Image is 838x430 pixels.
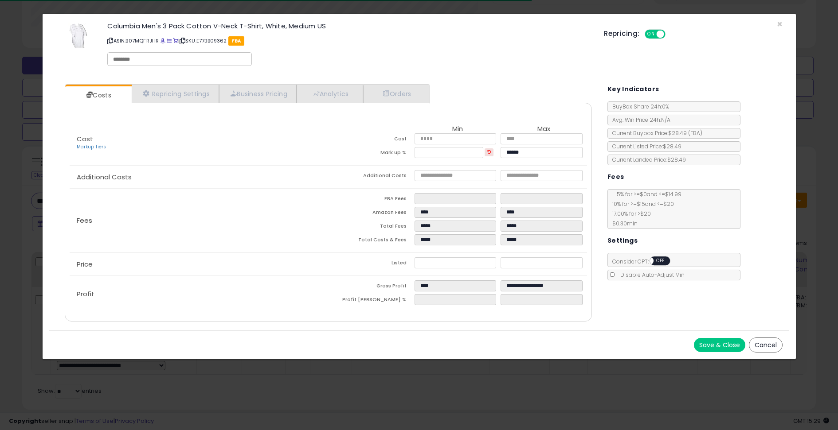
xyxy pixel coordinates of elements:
span: OFF [654,257,668,265]
span: FBA [228,36,245,46]
span: ON [646,31,657,38]
span: ( FBA ) [688,129,702,137]
span: Current Listed Price: $28.49 [608,143,681,150]
h5: Fees [607,171,624,182]
a: Markup Tiers [77,143,106,150]
td: Mark up % [328,147,415,161]
th: Max [501,125,587,133]
td: Gross Profit [328,280,415,294]
span: Current Buybox Price: [608,129,702,137]
p: Additional Costs [70,174,329,181]
span: Current Landed Price: $28.49 [608,156,686,163]
span: Consider CPT: [608,258,682,265]
button: Cancel [749,337,783,353]
p: ASIN: B07MQFRJHR | SKU: E77BB09362 [107,34,591,48]
span: $0.30 min [608,220,638,227]
p: Price [70,261,329,268]
span: Avg. Win Price 24h: N/A [608,116,670,124]
td: Total Fees [328,221,415,234]
span: Disable Auto-Adjust Min [616,271,685,279]
p: Profit [70,291,329,298]
td: FBA Fees [328,193,415,207]
h5: Key Indicators [607,84,659,95]
td: Cost [328,133,415,147]
td: Listed [328,257,415,271]
a: Orders [363,85,429,103]
td: Profit [PERSON_NAME] % [328,294,415,308]
h3: Columbia Men's 3 Pack Cotton V-Neck T-Shirt, White, Medium US [107,23,591,29]
span: × [777,18,783,31]
p: Fees [70,217,329,224]
td: Amazon Fees [328,207,415,221]
span: BuyBox Share 24h: 0% [608,103,669,110]
span: 10 % for >= $15 and <= $20 [608,200,674,208]
a: Costs [65,86,131,104]
td: Total Costs & Fees [328,234,415,248]
h5: Settings [607,235,638,246]
a: Business Pricing [219,85,297,103]
td: Additional Costs [328,170,415,184]
span: 17.00 % for > $20 [608,210,651,217]
button: Save & Close [694,338,745,352]
span: $28.49 [668,129,702,137]
a: Repricing Settings [132,85,219,103]
th: Min [415,125,501,133]
p: Cost [70,136,329,151]
a: All offer listings [167,37,172,44]
span: OFF [664,31,678,38]
a: BuyBox page [161,37,165,44]
a: Analytics [297,85,363,103]
img: 31Yj-X1sIuL._SL60_.jpg [68,23,88,49]
span: 5 % for >= $0 and <= $14.99 [612,190,681,198]
a: Your listing only [173,37,178,44]
h5: Repricing: [604,30,639,37]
